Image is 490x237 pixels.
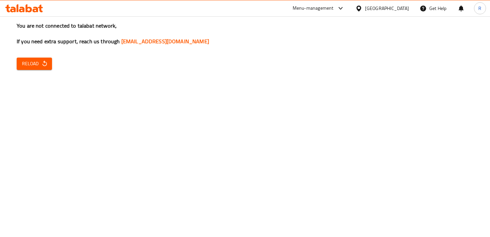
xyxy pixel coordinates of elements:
[365,5,409,12] div: [GEOGRAPHIC_DATA]
[478,5,481,12] span: R
[293,4,334,12] div: Menu-management
[121,36,209,46] a: [EMAIL_ADDRESS][DOMAIN_NAME]
[17,58,52,70] button: Reload
[22,60,47,68] span: Reload
[17,22,473,45] h3: You are not connected to talabat network, If you need extra support, reach us through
